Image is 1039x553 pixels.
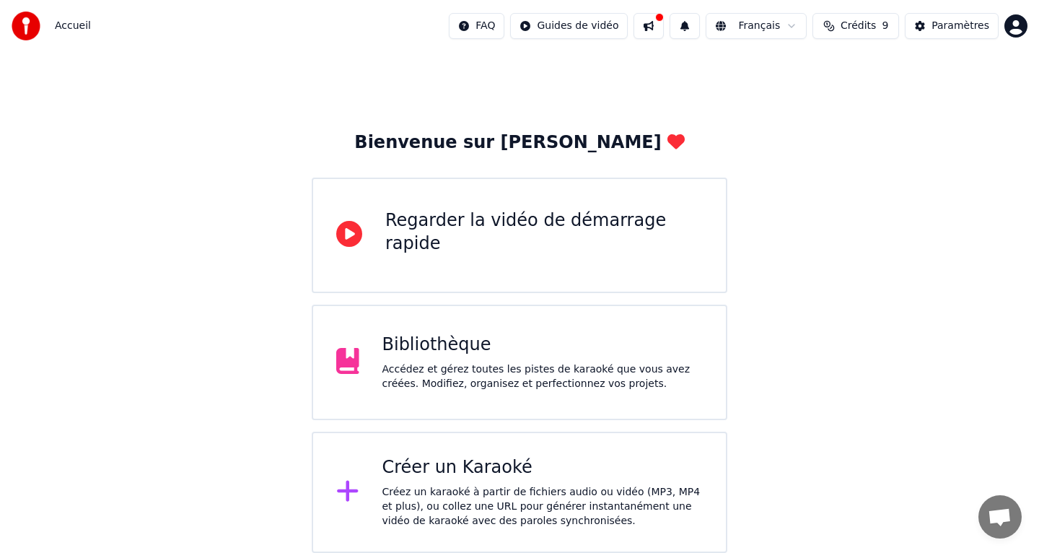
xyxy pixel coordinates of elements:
span: Accueil [55,19,91,33]
img: youka [12,12,40,40]
button: Paramètres [905,13,999,39]
div: Paramètres [931,19,989,33]
div: Regarder la vidéo de démarrage rapide [385,209,703,256]
nav: breadcrumb [55,19,91,33]
div: Accédez et gérez toutes les pistes de karaoké que vous avez créées. Modifiez, organisez et perfec... [382,362,703,391]
div: Bienvenue sur [PERSON_NAME] [354,131,684,154]
div: Créez un karaoké à partir de fichiers audio ou vidéo (MP3, MP4 et plus), ou collez une URL pour g... [382,485,703,528]
div: Créer un Karaoké [382,456,703,479]
button: FAQ [449,13,504,39]
a: Ouvrir le chat [978,495,1022,539]
span: 9 [882,19,888,33]
span: Crédits [841,19,876,33]
button: Crédits9 [812,13,899,39]
div: Bibliothèque [382,334,703,357]
button: Guides de vidéo [510,13,628,39]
